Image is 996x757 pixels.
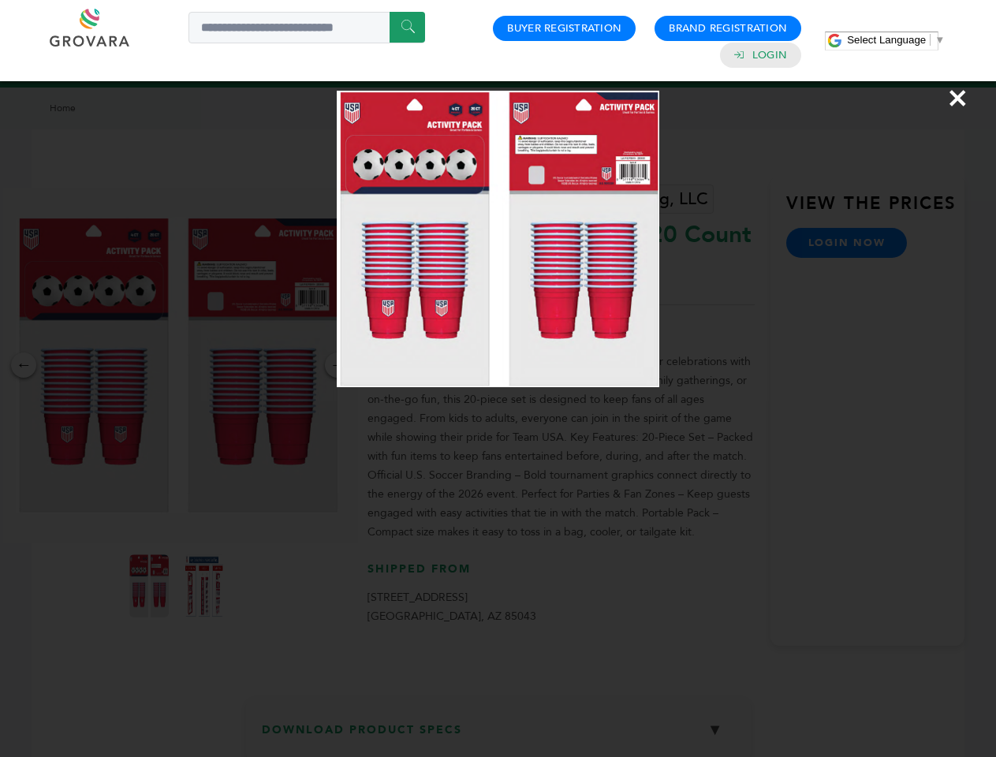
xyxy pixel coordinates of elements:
[934,34,945,46] span: ▼
[669,21,787,35] a: Brand Registration
[188,12,425,43] input: Search a product or brand...
[930,34,931,46] span: ​
[947,76,968,120] span: ×
[847,34,926,46] span: Select Language
[507,21,621,35] a: Buyer Registration
[752,48,787,62] a: Login
[337,91,659,387] img: Image Preview
[847,34,945,46] a: Select Language​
